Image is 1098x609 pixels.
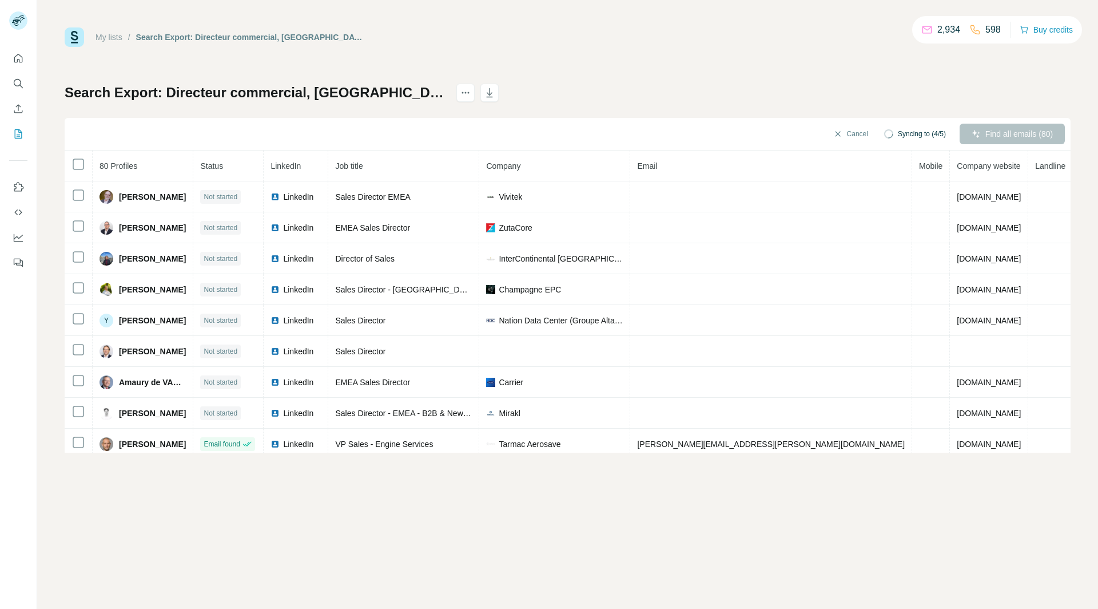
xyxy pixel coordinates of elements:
span: Not started [204,223,237,233]
span: LinkedIn [283,191,313,203]
img: company-logo [486,254,495,263]
span: [DOMAIN_NAME] [957,409,1021,418]
span: Mirakl [499,408,520,419]
img: LinkedIn logo [270,378,280,387]
div: Search Export: Directeur commercial, [GEOGRAPHIC_DATA] - [DATE] 07:34 [136,31,363,43]
span: [PERSON_NAME] [119,284,186,295]
img: company-logo [486,285,495,294]
li: / [128,31,130,43]
button: Use Surfe on LinkedIn [9,177,27,197]
span: Nation Data Center (Groupe Altarea) [499,315,623,326]
img: LinkedIn logo [270,285,280,294]
button: Feedback [9,252,27,273]
img: LinkedIn logo [270,192,280,201]
button: Enrich CSV [9,98,27,119]
span: LinkedIn [283,315,313,326]
span: Syncing to (4/5) [898,129,946,139]
span: EMEA Sales Director [335,378,410,387]
button: Use Surfe API [9,202,27,223]
img: Avatar [100,406,113,420]
span: Sales Director - [GEOGRAPHIC_DATA] & [GEOGRAPHIC_DATA] [335,285,569,294]
span: Not started [204,284,237,295]
img: LinkedIn logo [270,440,280,449]
span: Amaury de VARAX [119,377,186,388]
span: [DOMAIN_NAME] [957,316,1021,325]
span: [DOMAIN_NAME] [957,285,1021,294]
img: company-logo [486,442,495,445]
span: [PERSON_NAME] [119,346,186,357]
h1: Search Export: Directeur commercial, [GEOGRAPHIC_DATA] - [DATE] 07:34 [65,84,446,102]
button: actions [456,84,475,102]
span: [DOMAIN_NAME] [957,254,1021,263]
img: company-logo [486,409,495,418]
span: [DOMAIN_NAME] [957,192,1021,201]
img: LinkedIn logo [270,223,280,232]
span: [DOMAIN_NAME] [957,378,1021,387]
span: 80 Profiles [100,161,137,171]
span: Vivitek [499,191,522,203]
span: [DOMAIN_NAME] [957,440,1021,449]
div: Y [100,314,113,327]
span: LinkedIn [283,438,313,450]
span: Not started [204,192,237,202]
img: LinkedIn logo [270,347,280,356]
span: Sales Director [335,347,385,356]
span: Sales Director EMEA [335,192,410,201]
span: ZutaCore [499,222,532,234]
span: [PERSON_NAME] [119,222,186,234]
span: Mobile [919,161,942,171]
span: Email [637,161,657,171]
span: LinkedIn [283,408,313,419]
a: My lists [96,33,122,42]
span: Not started [204,377,237,387]
button: My lists [9,124,27,144]
span: LinkedIn [270,161,301,171]
img: company-logo [486,378,495,387]
span: [PERSON_NAME][EMAIL_ADDRESS][PERSON_NAME][DOMAIN_NAME] [637,440,905,449]
img: Avatar [100,375,113,389]
img: LinkedIn logo [270,409,280,418]
span: Not started [204,315,237,326]
span: LinkedIn [283,346,313,357]
img: Avatar [100,190,113,204]
span: Not started [204,408,237,418]
span: InterContinental [GEOGRAPHIC_DATA] [GEOGRAPHIC_DATA] [499,253,623,264]
span: Company website [957,161,1020,171]
span: Carrier [499,377,523,388]
span: LinkedIn [283,253,313,264]
span: Email found [204,439,240,449]
span: LinkedIn [283,284,313,295]
span: [DOMAIN_NAME] [957,223,1021,232]
span: Landline [1035,161,1065,171]
span: VP Sales - Engine Services [335,440,433,449]
span: Director of Sales [335,254,394,263]
span: LinkedIn [283,377,313,388]
button: Quick start [9,48,27,69]
span: Company [486,161,520,171]
span: [PERSON_NAME] [119,191,186,203]
span: [PERSON_NAME] [119,408,186,419]
img: company-logo [486,192,495,201]
span: [PERSON_NAME] [119,438,186,450]
span: Status [200,161,223,171]
span: Tarmac Aerosave [499,438,560,450]
span: LinkedIn [283,222,313,234]
p: 2,934 [937,23,960,37]
p: 598 [985,23,1001,37]
img: LinkedIn logo [270,316,280,325]
img: Avatar [100,221,113,235]
img: Avatar [100,345,113,358]
img: Avatar [100,283,113,296]
span: EMEA Sales Director [335,223,410,232]
span: Champagne EPC [499,284,561,295]
span: Job title [335,161,363,171]
img: Surfe Logo [65,27,84,47]
img: Avatar [100,252,113,266]
img: LinkedIn logo [270,254,280,263]
span: Not started [204,346,237,357]
span: Sales Director [335,316,385,325]
span: Not started [204,254,237,264]
span: [PERSON_NAME] [119,253,186,264]
button: Buy credits [1020,22,1073,38]
img: company-logo [486,223,495,232]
